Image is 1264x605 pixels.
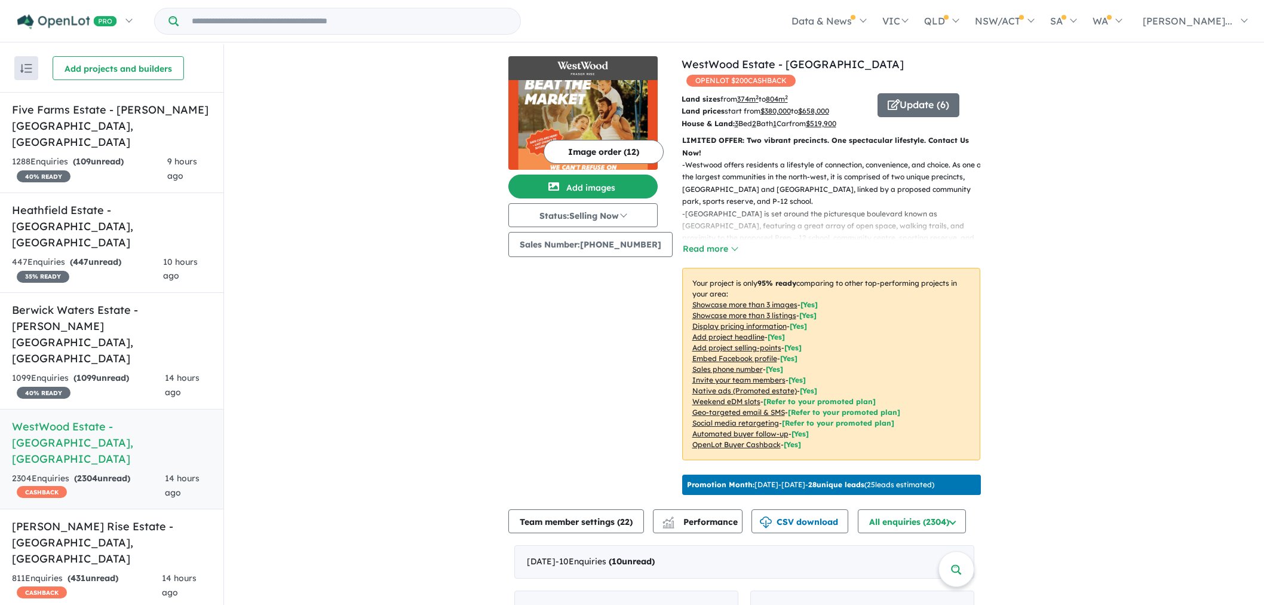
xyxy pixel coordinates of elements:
span: 40 % READY [17,387,70,399]
b: 28 unique leads [808,480,864,489]
span: 431 [70,573,85,583]
img: WestWood Estate - Fraser Rise Logo [513,61,653,75]
img: Openlot PRO Logo White [17,14,117,29]
span: [ Yes ] [799,311,817,320]
p: Your project is only comparing to other top-performing projects in your area: - - - - - - - - - -... [682,268,980,460]
b: Promotion Month: [687,480,754,489]
span: [ Yes ] [766,365,783,374]
span: 10 hours ago [163,256,198,282]
u: Sales phone number [692,365,763,374]
b: House & Land: [682,119,735,128]
u: Embed Facebook profile [692,354,777,363]
p: from [682,93,869,105]
b: 95 % ready [757,279,796,288]
h5: WestWood Estate - [GEOGRAPHIC_DATA] , [GEOGRAPHIC_DATA] [12,418,211,467]
span: [ Yes ] [768,332,785,341]
strong: ( unread) [73,156,124,167]
button: Read more [682,242,738,256]
span: 1099 [76,372,96,383]
h5: [PERSON_NAME] Rise Estate - [GEOGRAPHIC_DATA] , [GEOGRAPHIC_DATA] [12,518,211,567]
u: Geo-targeted email & SMS [692,408,785,417]
u: Native ads (Promoted estate) [692,386,797,395]
span: [Yes] [784,440,801,449]
u: Add project selling-points [692,343,781,352]
div: 1099 Enquir ies [12,371,165,400]
div: 447 Enquir ies [12,255,163,284]
u: OpenLot Buyer Cashback [692,440,781,449]
u: Display pricing information [692,322,787,331]
u: 1 [773,119,777,128]
button: Status:Selling Now [508,203,658,227]
u: 374 m [737,94,759,103]
sup: 2 [785,94,788,100]
button: Update (6) [878,93,959,117]
div: 2304 Enquir ies [12,472,165,500]
strong: ( unread) [74,473,130,484]
button: All enquiries (2304) [858,509,966,533]
span: [ Yes ] [789,375,806,384]
img: download icon [760,517,772,528]
span: Performance [664,517,738,527]
span: CASHBACK [17,586,67,598]
u: Showcase more than 3 images [692,300,797,309]
div: 811 Enquir ies [12,572,162,600]
p: - Westwood offers residents a lifestyle of connection, convenience, and choice. As one of the lar... [682,159,990,208]
button: Performance [653,509,743,533]
span: [ Yes ] [784,343,802,352]
div: [DATE] [514,545,974,579]
p: Bed Bath Car from [682,118,869,130]
span: [Refer to your promoted plan] [763,397,876,406]
span: [Refer to your promoted plan] [782,418,894,427]
h5: Five Farms Estate - [PERSON_NAME][GEOGRAPHIC_DATA] , [GEOGRAPHIC_DATA] [12,102,211,150]
u: $ 380,000 [760,106,791,115]
button: Add projects and builders [53,56,184,80]
span: CASHBACK [17,486,67,498]
a: WestWood Estate - [GEOGRAPHIC_DATA] [682,57,904,71]
p: [DATE] - [DATE] - ( 25 leads estimated) [687,479,934,490]
h5: Heathfield Estate - [GEOGRAPHIC_DATA] , [GEOGRAPHIC_DATA] [12,202,211,250]
span: 10 [612,556,622,567]
u: $ 519,900 [806,119,836,128]
span: 14 hours ago [165,372,200,398]
span: 9 hours ago [167,156,197,181]
strong: ( unread) [68,573,118,583]
b: Land prices [682,106,725,115]
span: to [791,106,829,115]
u: $ 658,000 [798,106,829,115]
strong: ( unread) [73,372,129,383]
u: Social media retargeting [692,418,779,427]
u: Showcase more than 3 listings [692,311,796,320]
u: 804 m [766,94,788,103]
p: start from [682,105,869,117]
u: Weekend eDM slots [692,397,760,406]
div: 1288 Enquir ies [12,155,167,184]
u: Invite your team members [692,375,786,384]
u: 3 [735,119,738,128]
span: OPENLOT $ 200 CASHBACK [686,75,796,87]
span: 447 [73,256,88,267]
span: 2304 [77,473,97,484]
img: line-chart.svg [662,517,673,523]
img: sort.svg [20,64,32,73]
span: [ Yes ] [780,354,797,363]
img: WestWood Estate - Fraser Rise [508,80,658,170]
h5: Berwick Waters Estate - [PERSON_NAME][GEOGRAPHIC_DATA] , [GEOGRAPHIC_DATA] [12,302,211,366]
span: [PERSON_NAME]... [1143,15,1232,27]
u: 2 [752,119,756,128]
u: Automated buyer follow-up [692,429,789,438]
span: 40 % READY [17,170,70,182]
span: to [759,94,788,103]
span: 35 % READY [17,271,69,283]
span: [ Yes ] [800,300,818,309]
button: Sales Number:[PHONE_NUMBER] [508,232,673,257]
strong: ( unread) [70,256,121,267]
button: Team member settings (22) [508,509,644,533]
span: 22 [620,517,630,527]
span: [Refer to your promoted plan] [788,408,900,417]
input: Try estate name, suburb, builder or developer [181,8,518,34]
span: 109 [76,156,91,167]
p: - [GEOGRAPHIC_DATA] is set around the picturesque boulevard known as [GEOGRAPHIC_DATA], featuring... [682,208,990,257]
button: Image order (12) [544,140,664,164]
span: [Yes] [800,386,817,395]
span: 14 hours ago [165,473,200,498]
